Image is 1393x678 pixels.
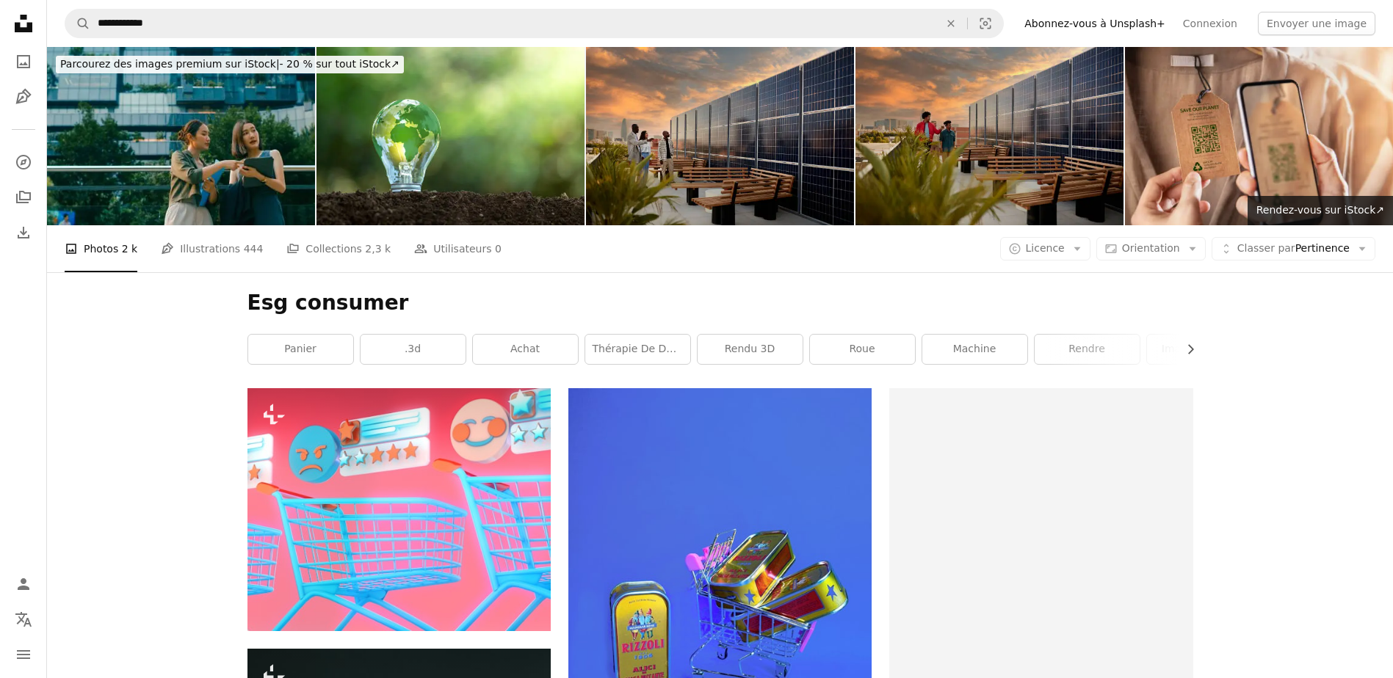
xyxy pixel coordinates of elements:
[161,225,263,272] a: Illustrations 444
[1212,237,1375,260] button: Classer parPertinence
[1237,241,1350,256] span: Pertinence
[244,241,264,257] span: 444
[9,47,38,76] a: Photos
[9,218,38,247] a: Historique de téléchargement
[1177,335,1193,364] button: faire défiler la liste vers la droite
[1147,335,1252,364] a: Image digitale
[1000,237,1090,260] button: Licence
[495,241,502,257] span: 0
[247,388,551,631] img: Une rangée de caddies bleus posés les uns à côté des autres
[1237,242,1295,254] span: Classer par
[855,47,1124,225] img: Agent immobilier commercial montrant aux clients des panneaux solaires
[65,10,90,37] button: Rechercher sur Unsplash
[698,335,803,364] a: Rendu 3D
[60,58,280,70] span: Parcourez des images premium sur iStock |
[1035,335,1140,364] a: rendre
[365,241,391,257] span: 2,3 k
[247,290,1193,316] h1: Esg consumer
[9,147,38,177] a: Explorer
[922,335,1027,364] a: machine
[361,335,466,364] a: .3d
[286,225,391,272] a: Collections 2,3 k
[586,47,854,225] img: Courtier et acheteurs potentiels admirant le système d’énergie solaire
[316,47,585,225] img: Energies renouvelables.Protection de l’environnement, sources d’énergie renouvelables et durables...
[1096,237,1206,260] button: Orientation
[248,335,353,364] a: Panier
[935,10,967,37] button: Effacer
[9,605,38,634] button: Langue
[1258,12,1375,35] button: Envoyer une image
[47,47,413,82] a: Parcourez des images premium sur iStock|- 20 % sur tout iStock↗
[9,640,38,669] button: Menu
[60,58,399,70] span: - 20 % sur tout iStock ↗
[1125,47,1393,225] img: Concept de recyclage des produits. Tissu recyclé en coton biologique. Matériaux zéro déchet. Prot...
[1122,242,1180,254] span: Orientation
[9,82,38,112] a: Illustrations
[1026,242,1065,254] span: Licence
[568,583,872,597] a: boîte de conserve étiquetée jaune et blanche
[65,9,1004,38] form: Rechercher des visuels sur tout le site
[810,335,915,364] a: roue
[1016,12,1174,35] a: Abonnez-vous à Unsplash+
[414,225,502,272] a: Utilisateurs 0
[1174,12,1246,35] a: Connexion
[47,47,315,225] img: Two young Asian businesswomen meeting business strategy discussion talk outside modern office bui...
[1248,196,1393,225] a: Rendez-vous sur iStock↗
[473,335,578,364] a: achat
[585,335,690,364] a: thérapie de détail
[247,503,551,516] a: Une rangée de caddies bleus posés les uns à côté des autres
[1256,204,1384,216] span: Rendez-vous sur iStock ↗
[9,183,38,212] a: Collections
[9,569,38,599] a: Connexion / S’inscrire
[968,10,1003,37] button: Recherche de visuels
